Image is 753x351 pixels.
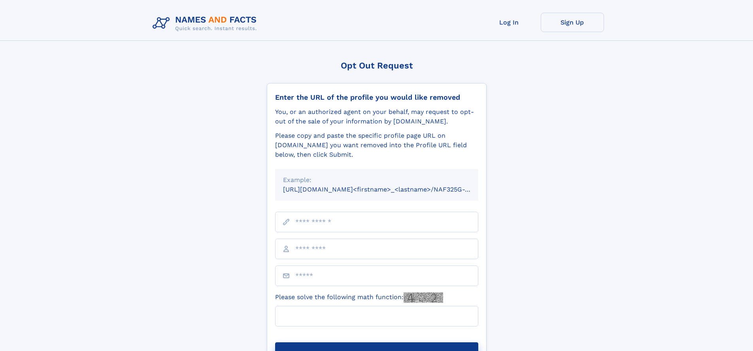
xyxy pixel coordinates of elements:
[267,61,487,70] div: Opt Out Request
[541,13,604,32] a: Sign Up
[275,107,478,126] div: You, or an authorized agent on your behalf, may request to opt-out of the sale of your informatio...
[283,175,470,185] div: Example:
[477,13,541,32] a: Log In
[275,292,443,303] label: Please solve the following math function:
[275,93,478,102] div: Enter the URL of the profile you would like removed
[149,13,263,34] img: Logo Names and Facts
[275,131,478,159] div: Please copy and paste the specific profile page URL on [DOMAIN_NAME] you want removed into the Pr...
[283,186,493,193] small: [URL][DOMAIN_NAME]<firstname>_<lastname>/NAF325G-xxxxxxxx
